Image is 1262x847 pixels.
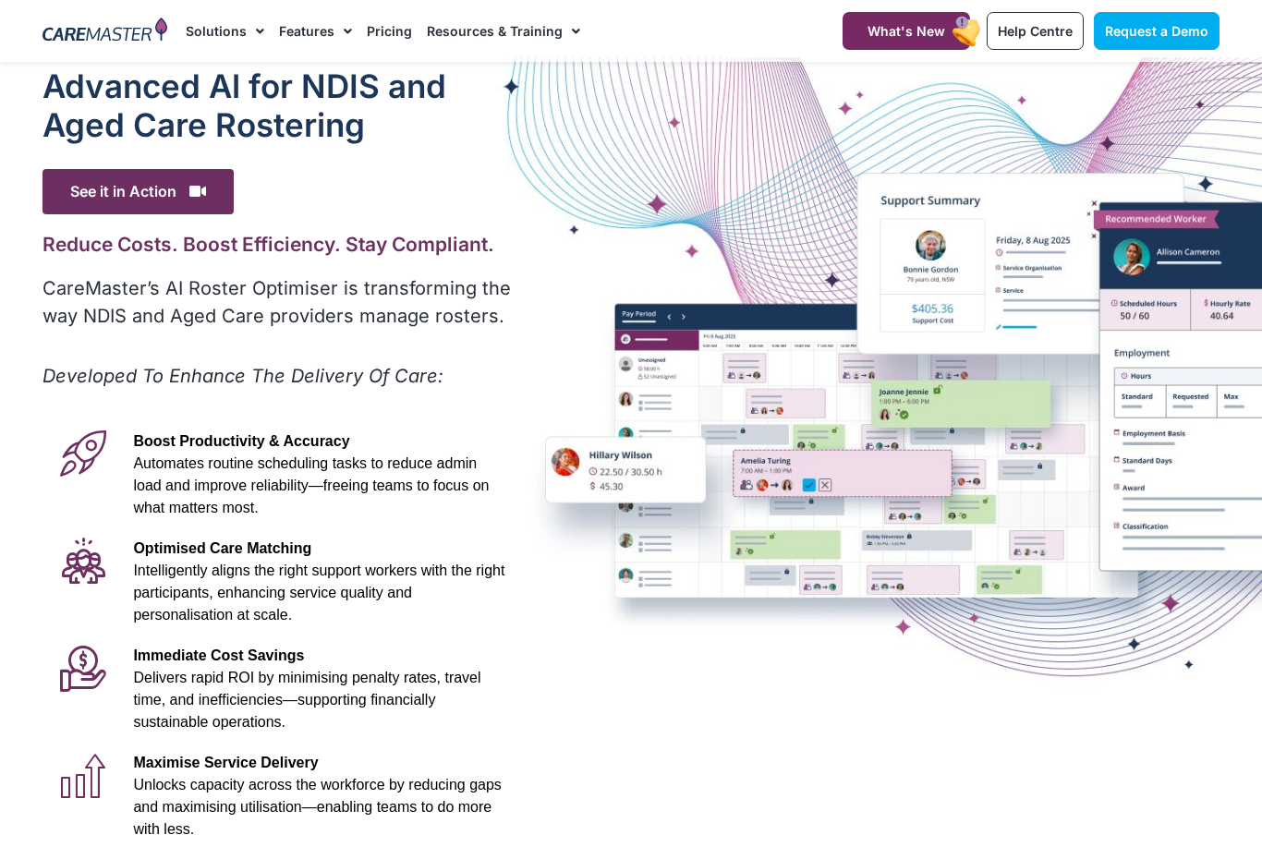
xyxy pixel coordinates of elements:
h2: Reduce Costs. Boost Efficiency. Stay Compliant. [42,233,515,256]
span: Intelligently aligns the right support workers with the right participants, enhancing service qua... [133,563,504,623]
span: Help Centre [998,23,1073,39]
em: Developed To Enhance The Delivery Of Care: [42,365,443,387]
a: Request a Demo [1094,12,1220,50]
h1: Advanced Al for NDIS and Aged Care Rostering [42,67,515,144]
img: CareMaster Logo [42,18,167,45]
span: What's New [868,23,945,39]
span: Boost Productivity & Accuracy [133,433,349,449]
span: Optimised Care Matching [133,540,311,556]
span: Immediate Cost Savings [133,647,304,663]
span: See it in Action [42,169,234,214]
a: What's New [843,12,970,50]
span: Delivers rapid ROI by minimising penalty rates, travel time, and inefficiencies—supporting financ... [133,670,480,730]
a: Help Centre [987,12,1084,50]
span: Automates routine scheduling tasks to reduce admin load and improve reliability—freeing teams to ... [133,455,489,515]
span: Request a Demo [1105,23,1208,39]
span: Maximise Service Delivery [133,755,318,770]
p: CareMaster’s AI Roster Optimiser is transforming the way NDIS and Aged Care providers manage rost... [42,274,515,330]
span: Unlocks capacity across the workforce by reducing gaps and maximising utilisation—enabling teams ... [133,777,501,837]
